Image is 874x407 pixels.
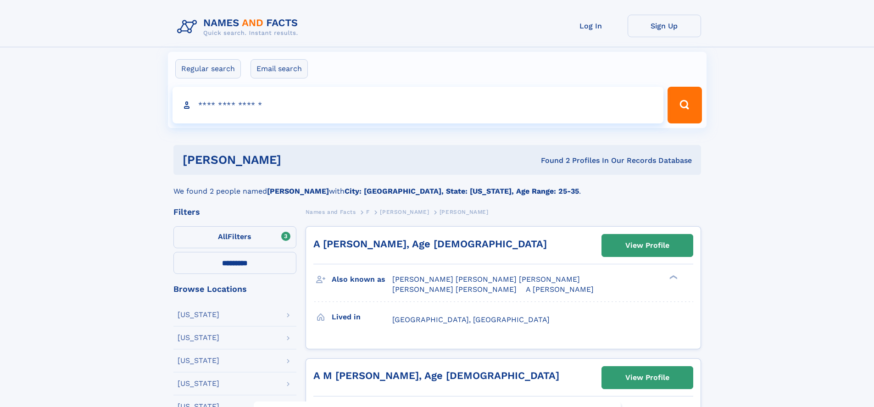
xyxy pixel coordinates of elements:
[178,334,219,341] div: [US_STATE]
[183,154,411,166] h1: [PERSON_NAME]
[625,367,669,388] div: View Profile
[306,206,356,217] a: Names and Facts
[345,187,579,195] b: City: [GEOGRAPHIC_DATA], State: [US_STATE], Age Range: 25-35
[332,272,392,287] h3: Also known as
[251,59,308,78] label: Email search
[411,156,692,166] div: Found 2 Profiles In Our Records Database
[366,209,370,215] span: F
[554,15,628,37] a: Log In
[173,15,306,39] img: Logo Names and Facts
[173,87,664,123] input: search input
[173,226,296,248] label: Filters
[380,206,429,217] a: [PERSON_NAME]
[313,238,547,250] a: A [PERSON_NAME], Age [DEMOGRAPHIC_DATA]
[392,285,517,294] span: [PERSON_NAME] [PERSON_NAME]
[392,275,580,284] span: [PERSON_NAME] [PERSON_NAME] [PERSON_NAME]
[178,380,219,387] div: [US_STATE]
[332,309,392,325] h3: Lived in
[175,59,241,78] label: Regular search
[602,367,693,389] a: View Profile
[173,208,296,216] div: Filters
[218,232,228,241] span: All
[173,285,296,293] div: Browse Locations
[380,209,429,215] span: [PERSON_NAME]
[178,357,219,364] div: [US_STATE]
[526,285,594,294] span: A [PERSON_NAME]
[313,370,559,381] a: A M [PERSON_NAME], Age [DEMOGRAPHIC_DATA]
[602,234,693,256] a: View Profile
[440,209,489,215] span: [PERSON_NAME]
[625,235,669,256] div: View Profile
[267,187,329,195] b: [PERSON_NAME]
[628,15,701,37] a: Sign Up
[173,175,701,197] div: We found 2 people named with .
[392,315,550,324] span: [GEOGRAPHIC_DATA], [GEOGRAPHIC_DATA]
[667,274,678,280] div: ❯
[366,206,370,217] a: F
[178,311,219,318] div: [US_STATE]
[668,87,701,123] button: Search Button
